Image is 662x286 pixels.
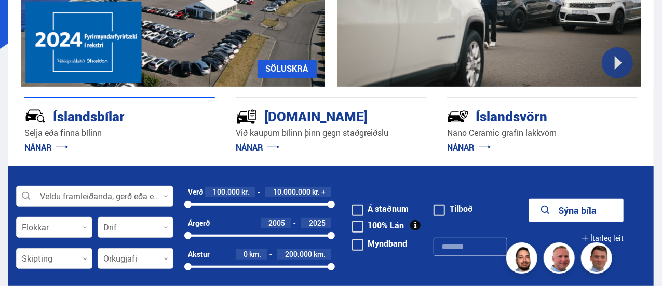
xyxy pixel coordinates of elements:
div: Akstur [188,250,210,258]
span: 200.000 [286,249,313,259]
span: 2005 [269,218,286,228]
button: Sýna bíla [529,199,624,222]
label: Á staðnum [352,205,409,213]
label: Myndband [352,239,408,248]
img: -Svtn6bYgwAsiwNX.svg [447,105,469,127]
label: Tilboð [434,205,473,213]
label: 100% Lán [352,221,404,229]
img: JRvxyua_JYH6wB4c.svg [24,105,46,127]
div: [DOMAIN_NAME] [236,106,389,125]
p: Selja eða finna bílinn [24,127,215,139]
div: Íslandsbílar [24,106,178,125]
a: NÁNAR [24,142,69,153]
button: Ítarleg leit [582,227,624,250]
img: tr5P-W3DuiFaO7aO.svg [236,105,258,127]
span: + [322,188,326,196]
a: NÁNAR [447,142,491,153]
a: SÖLUSKRÁ [258,60,317,78]
span: km. [250,250,262,258]
p: Við kaupum bílinn þinn gegn staðgreiðslu [236,127,426,139]
button: Opna LiveChat spjallviðmót [8,4,39,35]
span: kr. [313,188,320,196]
span: 10.000.000 [274,187,311,197]
a: NÁNAR [236,142,280,153]
div: Árgerð [188,219,210,227]
img: siFngHWaQ9KaOqBr.png [545,244,576,275]
span: km. [314,250,326,258]
span: 100.000 [213,187,240,197]
span: 2025 [309,218,326,228]
div: Íslandsvörn [447,106,601,125]
div: Verð [188,188,203,196]
span: kr. [242,188,250,196]
span: 0 [244,249,248,259]
img: nhp88E3Fdnt1Opn2.png [508,244,539,275]
p: Nano Ceramic grafín lakkvörn [447,127,638,139]
img: FbJEzSuNWCJXmdc-.webp [583,244,614,275]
